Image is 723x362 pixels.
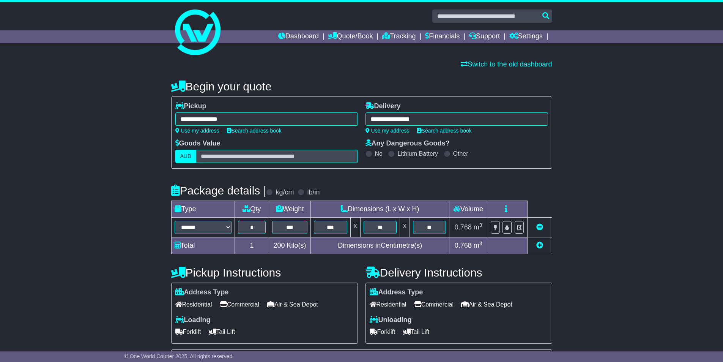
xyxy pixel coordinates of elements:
[449,201,487,218] td: Volume
[417,128,472,134] a: Search address book
[175,150,197,163] label: AUD
[375,150,383,157] label: No
[171,184,266,197] h4: Package details |
[175,299,212,310] span: Residential
[382,30,416,43] a: Tracking
[274,242,285,249] span: 200
[474,242,482,249] span: m
[370,316,412,324] label: Unloading
[267,299,318,310] span: Air & Sea Depot
[370,299,406,310] span: Residential
[175,326,201,338] span: Forklift
[455,242,472,249] span: 0.768
[479,222,482,228] sup: 3
[175,288,229,297] label: Address Type
[209,326,235,338] span: Tail Lift
[307,188,320,197] label: lb/in
[269,237,311,254] td: Kilo(s)
[171,80,552,93] h4: Begin your quote
[403,326,430,338] span: Tail Lift
[365,139,450,148] label: Any Dangerous Goods?
[171,237,235,254] td: Total
[474,223,482,231] span: m
[220,299,259,310] span: Commercial
[365,266,552,279] h4: Delivery Instructions
[328,30,373,43] a: Quote/Book
[171,201,235,218] td: Type
[365,102,401,111] label: Delivery
[479,240,482,246] sup: 3
[461,60,552,68] a: Switch to the old dashboard
[227,128,282,134] a: Search address book
[455,223,472,231] span: 0.768
[311,237,449,254] td: Dimensions in Centimetre(s)
[469,30,500,43] a: Support
[350,218,360,237] td: x
[175,128,219,134] a: Use my address
[453,150,468,157] label: Other
[536,242,543,249] a: Add new item
[400,218,410,237] td: x
[425,30,460,43] a: Financials
[311,201,449,218] td: Dimensions (L x W x H)
[370,326,395,338] span: Forklift
[509,30,543,43] a: Settings
[171,266,358,279] h4: Pickup Instructions
[269,201,311,218] td: Weight
[461,299,512,310] span: Air & Sea Depot
[124,353,234,359] span: © One World Courier 2025. All rights reserved.
[235,237,269,254] td: 1
[175,316,211,324] label: Loading
[536,223,543,231] a: Remove this item
[175,102,206,111] label: Pickup
[278,30,319,43] a: Dashboard
[370,288,423,297] label: Address Type
[365,128,410,134] a: Use my address
[397,150,438,157] label: Lithium Battery
[276,188,294,197] label: kg/cm
[414,299,454,310] span: Commercial
[235,201,269,218] td: Qty
[175,139,221,148] label: Goods Value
